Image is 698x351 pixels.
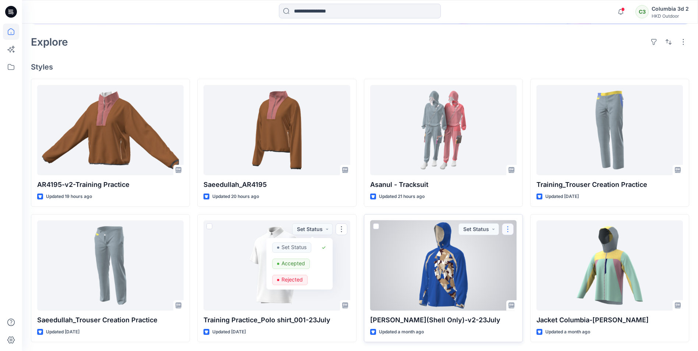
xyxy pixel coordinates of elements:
p: Updated [DATE] [46,328,79,336]
p: Updated a month ago [545,328,590,336]
p: Updated 19 hours ago [46,193,92,201]
p: Updated a month ago [379,328,424,336]
p: Saeedullah_Trouser Creation Practice [37,315,184,325]
p: Updated [DATE] [212,328,246,336]
p: Accepted [281,259,305,268]
p: Saeedullah_AR4195 [203,180,350,190]
p: Training_Trouser Creation Practice [536,180,683,190]
p: Training Practice_Polo shirt_001-23July [203,315,350,325]
p: Asanul - Tracksuit [370,180,517,190]
a: Saeedullah_AR4195 [203,85,350,175]
div: Columbia 3d 2 [652,4,689,13]
a: Saeedullah_Trouser Creation Practice [37,220,184,311]
a: Jacket Columbia-Asanul Hoque [536,220,683,311]
a: AR4195-v2-Training Practice [37,85,184,175]
p: Updated 20 hours ago [212,193,259,201]
a: Asanul - Tracksuit [370,85,517,175]
a: Training Practice_Polo shirt_001-23July [203,220,350,311]
h2: Explore [31,36,68,48]
p: Set Status [281,242,307,252]
p: Updated [DATE] [545,193,579,201]
p: Jacket Columbia-[PERSON_NAME] [536,315,683,325]
a: Training_Trouser Creation Practice [536,85,683,175]
p: Rejected [281,275,303,284]
p: Updated 21 hours ago [379,193,425,201]
p: [PERSON_NAME](Shell Only)-v2-23July [370,315,517,325]
div: HKD Outdoor [652,13,689,19]
div: C3 [635,5,649,18]
a: Saeedullah Men's_Hard_Shell_Jacket(Shell Only)-v2-23July [370,220,517,311]
p: AR4195-v2-Training Practice [37,180,184,190]
h4: Styles [31,63,689,71]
